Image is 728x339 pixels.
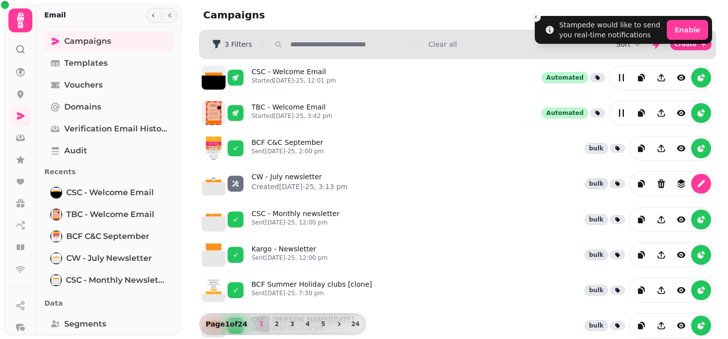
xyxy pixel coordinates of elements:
[631,103,651,123] button: duplicate
[651,138,671,158] button: Share campaign preview
[542,72,588,83] div: Automated
[674,41,697,47] span: Create
[585,178,608,189] div: bulk
[651,210,671,229] button: Share campaign preview
[559,20,663,40] div: Stampede would like to send you real-time notifications
[44,294,173,312] p: Data
[251,77,336,85] p: Started [DATE]-25, 12:01 pm
[631,316,651,336] button: duplicate
[251,219,340,226] p: Sent [DATE]-25, 12:00 pm
[671,210,691,229] button: view
[616,39,642,49] button: Sort
[64,318,106,330] span: Segments
[251,112,332,120] p: Started [DATE]-25, 3:42 pm
[202,243,226,267] img: aHR0cHM6Ly9zdGFtcGVkZS1zZXJ2aWNlLXByb2QtdGVtcGxhdGUtcHJldmlld3MuczMuZXUtd2VzdC0xLmFtYXpvbmF3cy5jb...
[671,245,691,265] button: view
[651,316,671,336] button: Share campaign preview
[251,172,348,196] a: CW - July newsletterCreated[DATE]-25, 3:13 pm
[671,138,691,158] button: view
[251,67,336,89] a: CSC - Welcome EmailStarted[DATE]-25, 12:01 pm
[428,39,457,49] button: Clear all
[44,314,173,334] a: Segments
[253,316,364,333] nav: Pagination
[202,101,226,125] img: aHR0cHM6Ly9zdGFtcGVkZS1zZXJ2aWNlLXByb2QtdGVtcGxhdGUtcHJldmlld3MuczMuZXUtd2VzdC0xLmFtYXpvbmF3cy5jb...
[44,183,173,203] a: CSC - Welcome EmailCSC - Welcome Email
[691,245,711,265] button: reports
[44,119,173,139] a: Verification email history
[251,254,328,262] p: Sent [DATE]-25, 12:00 pm
[51,210,61,220] img: TBC - Welcome Email
[51,188,61,198] img: CSC - Welcome Email
[651,68,671,88] button: Share campaign preview
[44,97,173,117] a: Domains
[202,208,226,231] img: aHR0cHM6Ly9zdGFtcGVkZS1zZXJ2aWNlLXByb2QtdGVtcGxhdGUtcHJldmlld3MuczMuZXUtd2VzdC0xLmFtYXpvbmF3cy5jb...
[66,187,154,199] span: CSC - Welcome Email
[651,103,671,123] button: Share campaign preview
[51,231,61,241] img: BCF C&C September
[691,174,711,194] button: edit
[352,321,360,327] span: 24
[44,205,173,225] a: TBC - Welcome EmailTBC - Welcome Email
[202,172,226,196] img: aHR0cHM6Ly9zdGFtcGVkZS1zZXJ2aWNlLXByb2QtdGVtcGxhdGUtcHJldmlld3MuczMuZXUtd2VzdC0xLmFtYXpvbmF3cy5jb...
[585,320,608,331] div: bulk
[269,316,285,333] button: 2
[253,316,269,333] button: 1
[631,138,651,158] button: duplicate
[631,280,651,300] button: duplicate
[66,230,149,242] span: BCF C&C September
[225,41,252,48] span: 3 Filters
[202,278,226,302] img: aHR0cHM6Ly9zdGFtcGVkZS1zZXJ2aWNlLXByb2QtdGVtcGxhdGUtcHJldmlld3MuczMuZXUtd2VzdC0xLmFtYXpvbmF3cy5jb...
[273,321,281,327] span: 2
[667,20,708,40] button: Enable
[44,270,173,290] a: CSC - Monthly newsletterCSC - Monthly newsletter
[671,68,691,88] button: view
[531,12,541,22] button: Close toast
[66,252,152,264] span: CW - July newsletter
[348,316,364,333] button: 24
[631,174,651,194] button: duplicate
[691,280,711,300] button: reports
[691,210,711,229] button: reports
[64,79,103,91] span: Vouchers
[44,163,173,181] p: Recents
[202,136,226,160] img: aHR0cHM6Ly9zdGFtcGVkZS1zZXJ2aWNlLXByb2QtdGVtcGxhdGUtcHJldmlld3MuczMuZXUtd2VzdC0xLmFtYXpvbmF3cy5jb...
[585,285,608,296] div: bulk
[631,245,651,265] button: duplicate
[671,103,691,123] button: view
[671,280,691,300] button: view
[651,174,671,194] button: Delete
[257,321,265,327] span: 1
[64,57,108,69] span: Templates
[66,209,154,221] span: TBC - Welcome Email
[651,280,671,300] button: Share campaign preview
[44,226,173,246] a: BCF C&C SeptemberBCF C&C September
[251,244,328,266] a: Kargo - NewsletterSent[DATE]-25, 12:00 pm
[202,66,226,90] img: aHR0cHM6Ly9zdGFtcGVkZS1zZXJ2aWNlLXByb2QtdGVtcGxhdGUtcHJldmlld3MuczMuZXUtd2VzdC0xLmFtYXpvbmF3cy5jb...
[288,321,296,327] span: 3
[631,68,651,88] button: duplicate
[64,35,111,47] span: Campaigns
[64,145,87,157] span: Audit
[585,249,608,260] div: bulk
[251,182,348,192] p: Created [DATE]-25, 3:13 pm
[44,31,173,51] a: Campaigns
[691,68,711,88] button: reports
[651,245,671,265] button: Share campaign preview
[251,209,340,230] a: CSC - Monthly newsletterSent[DATE]-25, 12:00 pm
[44,141,173,161] a: Audit
[631,210,651,229] button: duplicate
[611,68,631,88] button: edit
[251,289,372,297] p: Sent [DATE]-25, 7:30 pm
[202,319,251,329] p: Page 1 of 24
[44,53,173,73] a: Templates
[284,316,300,333] button: 3
[691,138,711,158] button: reports
[64,123,167,135] span: Verification email history
[251,137,324,159] a: BCF C&C SeptemberSent[DATE]-25, 2:00 pm
[671,316,691,336] button: view
[300,316,316,333] button: 4
[691,103,711,123] button: reports
[315,316,331,333] button: 5
[44,75,173,95] a: Vouchers
[251,102,332,124] a: TBC - Welcome EmailStarted[DATE]-25, 3:42 pm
